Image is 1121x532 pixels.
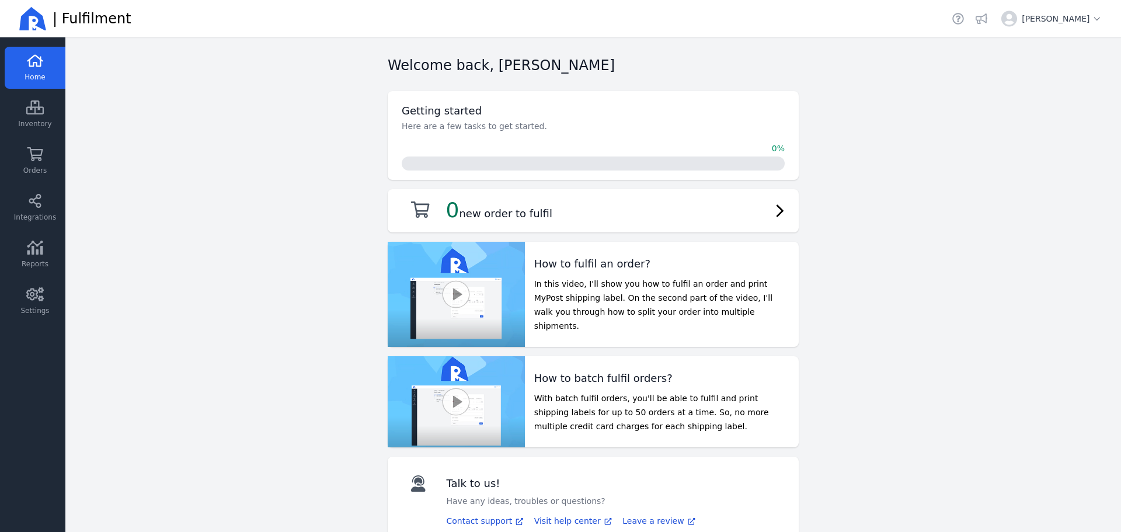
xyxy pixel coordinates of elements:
a: Helpdesk [950,11,966,27]
p: With batch fulfil orders, you'll be able to fulfil and print shipping labels for up to 50 orders ... [534,391,789,433]
a: Leave a review [622,515,697,527]
span: Settings [20,306,49,315]
span: Here are a few tasks to get started. [402,121,547,131]
span: [PERSON_NAME] [1022,13,1102,25]
span: Inventory [18,119,51,128]
span: 0% [772,142,785,154]
span: Visit help center [534,516,601,526]
span: Have any ideas, troubles or questions? [447,496,605,506]
span: Orders [23,166,47,175]
img: Ricemill Logo [19,5,47,33]
button: [PERSON_NAME] [997,6,1107,32]
h2: Getting started [402,103,482,119]
a: Visit help center [534,515,614,527]
span: Integrations [14,213,56,222]
span: Contact support [447,516,513,526]
p: In this video, I'll show you how to fulfil an order and print MyPost shipping label. On the secon... [534,277,789,333]
span: Leave a review [622,516,684,526]
h2: How to batch fulfil orders? [534,370,789,387]
h2: Talk to us! [447,475,605,492]
h2: new order to fulfil [446,199,552,222]
span: Reports [22,259,48,269]
h2: Welcome back, [PERSON_NAME] [388,56,615,75]
a: Contact support [447,515,525,527]
span: Home [25,72,45,82]
h2: How to fulfil an order? [534,256,789,272]
span: 0 [446,198,459,222]
span: | Fulfilment [53,9,131,28]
